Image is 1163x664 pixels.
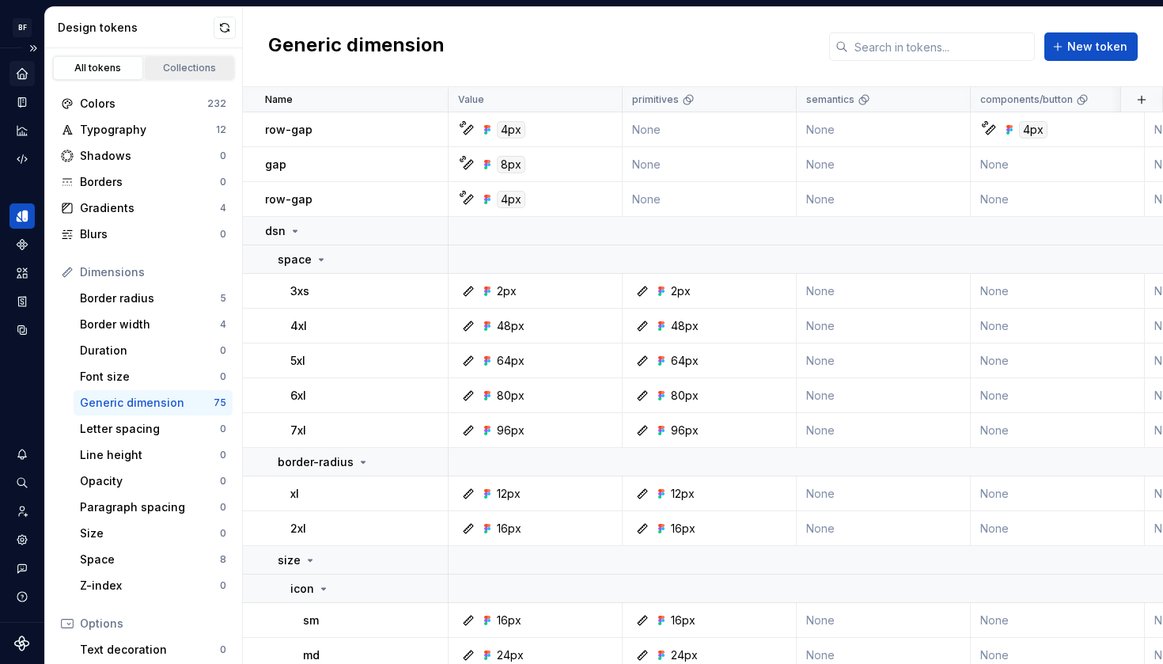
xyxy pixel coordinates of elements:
p: 5xl [290,353,305,369]
div: Paragraph spacing [80,499,220,515]
div: 0 [220,449,226,461]
div: 0 [220,228,226,241]
div: Font size [80,369,220,385]
a: Colors232 [55,91,233,116]
p: size [278,552,301,568]
div: 4px [1019,121,1047,138]
div: 0 [220,344,226,357]
td: None [797,511,971,546]
a: Supernova Logo [14,636,30,651]
p: 7xl [290,423,306,438]
div: 4px [497,121,525,138]
td: None [797,476,971,511]
a: Paragraph spacing0 [74,495,233,520]
td: None [971,343,1145,378]
td: None [971,413,1145,448]
h2: Generic dimension [268,32,445,61]
a: Home [9,61,35,86]
a: Border width4 [74,312,233,337]
p: gap [265,157,286,173]
a: Space8 [74,547,233,572]
div: 0 [220,150,226,162]
p: Value [458,93,484,106]
a: Border radius5 [74,286,233,311]
div: 2px [497,283,517,299]
td: None [623,182,797,217]
td: None [971,182,1145,217]
a: Z-index0 [74,573,233,598]
div: Search ⌘K [9,470,35,495]
td: None [797,147,971,182]
div: 75 [214,397,226,409]
div: 48px [497,318,525,334]
p: md [303,647,320,663]
div: 12px [671,486,695,502]
a: Typography12 [55,117,233,142]
p: dsn [265,223,286,239]
a: Invite team [9,499,35,524]
div: BF [13,18,32,37]
p: row-gap [265,192,313,207]
a: Documentation [9,89,35,115]
div: 96px [497,423,525,438]
button: Contact support [9,556,35,581]
div: 4px [497,191,525,208]
input: Search in tokens... [848,32,1035,61]
div: 16px [671,521,695,537]
td: None [797,378,971,413]
a: Size0 [74,521,233,546]
div: Blurs [80,226,220,242]
div: 0 [220,579,226,592]
a: Code automation [9,146,35,172]
a: Borders0 [55,169,233,195]
div: 0 [220,527,226,540]
div: 0 [220,475,226,488]
div: 12 [216,123,226,136]
a: Generic dimension75 [74,390,233,415]
div: 0 [220,176,226,188]
div: 8 [220,553,226,566]
td: None [971,603,1145,638]
div: 0 [220,423,226,435]
div: 96px [671,423,699,438]
div: 0 [220,643,226,656]
div: Colors [80,96,207,112]
td: None [971,147,1145,182]
a: Font size0 [74,364,233,389]
p: semantics [806,93,854,106]
div: Border width [80,317,220,332]
a: Analytics [9,118,35,143]
div: 16px [671,613,695,628]
td: None [797,343,971,378]
div: 4 [220,318,226,331]
div: Space [80,552,220,567]
div: 2px [671,283,691,299]
td: None [971,309,1145,343]
td: None [797,603,971,638]
p: xl [290,486,299,502]
div: 16px [497,521,521,537]
div: 80px [671,388,699,404]
a: Shadows0 [55,143,233,169]
td: None [971,476,1145,511]
a: Design tokens [9,203,35,229]
a: Assets [9,260,35,286]
div: 24px [497,647,524,663]
div: 0 [220,501,226,514]
td: None [797,274,971,309]
div: Typography [80,122,216,138]
div: 64px [671,353,699,369]
div: 5 [220,292,226,305]
div: 80px [497,388,525,404]
p: 4xl [290,318,307,334]
a: Data sources [9,317,35,343]
td: None [971,274,1145,309]
div: 232 [207,97,226,110]
p: primitives [632,93,679,106]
